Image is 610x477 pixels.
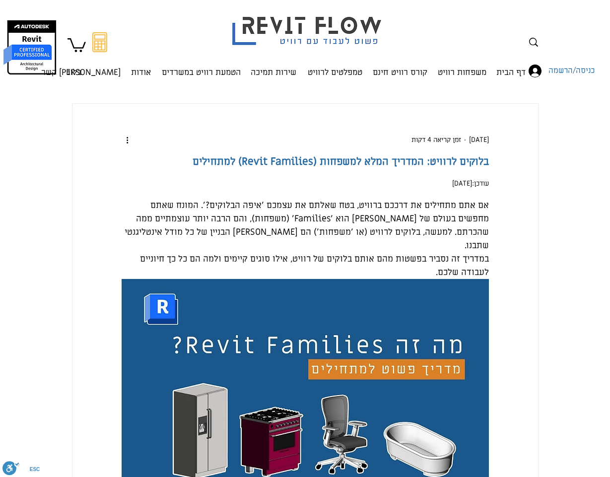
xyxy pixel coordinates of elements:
span: 29 ביולי [452,179,472,188]
a: טמפלטים לרוויט [301,58,367,78]
a: הטמעת רוויט במשרדים [156,58,246,78]
a: שירות תמיכה [246,58,301,78]
img: autodesk certified professional in revit for architectural design יונתן אלדד [2,20,58,75]
span: זמן קריאה 4 דקות [411,135,461,144]
p: בלוג [63,59,85,86]
p: [PERSON_NAME] קשר [37,59,125,86]
svg: מחשבון מעבר מאוטוקאד לרוויט [92,32,107,52]
button: פעולות נוספות [122,134,134,145]
h1: בלוקים לרוויט: המדריך המלא למשפחות (Revit Families) למתחילים [122,154,489,169]
p: הטמעת רוויט במשרדים [158,59,245,86]
a: קורס רוויט חינם [367,58,432,78]
button: כניסה/הרשמה [522,62,566,80]
a: אודות [126,58,156,78]
span: 12 במאי [469,135,489,144]
p: עודכן: [122,178,489,189]
a: משפחות רוויט [432,58,491,78]
span: אם אתם מתחילים את דרככם ברוויט, בטח שאלתם את עצמכם 'איפה הבלוקים?'. המונח שאתם מחפשים בעולם של [P... [122,200,489,251]
p: דף הבית [492,59,530,86]
p: משפחות רוויט [434,59,490,86]
p: שירות תמיכה [247,59,300,86]
p: אודות [127,59,155,86]
nav: אתר [60,58,531,78]
img: Revit flow logo פשוט לעבוד עם רוויט [222,1,394,48]
span: במדריך זה נסביר בפשטות מהם אותם בלוקים של רוויט, אילו סוגים קיימים ולמה הם כל כך חיוניים לעבודה ש... [137,253,489,278]
a: דף הבית [491,58,531,78]
p: טמפלטים לרוויט [304,59,366,86]
span: כניסה/הרשמה [545,65,598,77]
p: קורס רוויט חינם [369,59,431,86]
a: בלוג [62,58,86,78]
a: [PERSON_NAME] קשר [86,58,126,78]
